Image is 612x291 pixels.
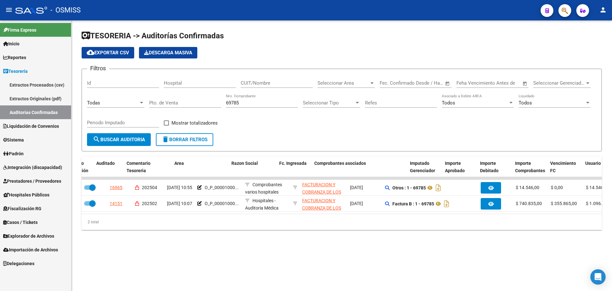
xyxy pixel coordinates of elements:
[302,197,345,211] div: - 30715497456
[350,185,363,190] span: [DATE]
[302,198,341,225] span: FACTURACION Y COBRANZA DE LOS EFECTORES PUBLICOS S.E.
[516,201,542,206] span: $ 740.835,00
[3,178,61,185] span: Prestadores / Proveedores
[515,161,545,173] span: Importe Comprobantes
[279,161,307,166] span: Fc. Ingresada
[445,161,465,173] span: Importe Aprobado
[442,199,451,209] i: Descargar documento
[124,157,172,178] datatable-header-cell: Comentario Tesoreria
[167,201,192,206] span: [DATE] 10:07
[142,201,157,206] span: 202502
[410,161,435,173] span: Imputado Gerenciador
[551,185,563,190] span: $ 0,00
[110,184,122,191] div: 16965
[231,161,258,166] span: Razon Social
[167,185,192,190] span: [DATE] 10:55
[3,219,38,226] span: Casos / Tickets
[585,161,601,166] span: Usuario
[3,246,58,253] span: Importación de Archivos
[350,201,363,206] span: [DATE]
[174,161,184,166] span: Area
[205,185,239,190] span: O_P_00001000...
[3,164,62,171] span: Integración (discapacidad)
[302,182,341,209] span: FACTURACION Y COBRANZA DE LOS EFECTORES PUBLICOS S.E.
[82,31,224,40] span: TESORERIA -> Auditorías Confirmadas
[519,100,532,106] span: Todos
[3,123,59,130] span: Liquidación de Convenios
[3,233,54,240] span: Explorador de Archivos
[3,68,28,75] span: Tesorería
[392,185,426,190] strong: Otros : 1 - 69785
[590,269,606,285] div: Open Intercom Messenger
[521,80,529,87] button: Open calendar
[82,214,602,230] div: 2 total
[3,27,36,34] span: Firma Express
[317,80,369,86] span: Seleccionar Area
[312,157,407,178] datatable-header-cell: Comprobantes asociados
[245,198,279,211] span: Hospitales - Auditoría Médica
[96,161,115,166] span: Auditado
[87,49,94,56] mat-icon: cloud_download
[550,161,576,173] span: Vencimiento FC
[3,136,24,143] span: Sistema
[434,183,442,193] i: Descargar documento
[139,47,197,58] app-download-masive: Descarga masiva de comprobantes (adjuntos)
[3,191,49,198] span: Hospitales Públicos
[127,161,150,173] span: Comentario Tesoreria
[245,182,282,195] span: Comprobantes varios hospitales
[87,133,151,146] button: Buscar Auditoria
[162,135,169,143] mat-icon: delete
[110,200,122,207] div: 14151
[599,6,607,14] mat-icon: person
[3,40,19,47] span: Inicio
[548,157,583,178] datatable-header-cell: Vencimiento FC
[314,161,366,166] span: Comprobantes asociados
[93,135,100,143] mat-icon: search
[3,54,26,61] span: Reportes
[302,181,345,195] div: - 30715497456
[162,137,208,142] span: Borrar Filtros
[50,3,81,17] span: - OSMISS
[93,137,145,142] span: Buscar Auditoria
[205,201,239,206] span: O_P_00001000...
[87,50,129,56] span: Exportar CSV
[229,157,277,178] datatable-header-cell: Razon Social
[442,157,477,178] datatable-header-cell: Importe Aprobado
[380,80,405,86] input: Fecha inicio
[411,80,442,86] input: Fecha fin
[87,64,109,73] h3: Filtros
[3,260,34,267] span: Delegaciones
[142,185,157,190] span: 202504
[144,50,192,56] span: Descarga Masiva
[392,201,434,206] strong: Factura B : 1 - 69785
[516,185,539,190] span: $ 14.546,00
[303,100,354,106] span: Seleccionar Tipo
[5,6,13,14] mat-icon: menu
[171,119,218,127] span: Mostrar totalizadores
[82,47,134,58] button: Exportar CSV
[3,150,24,157] span: Padrón
[551,201,577,206] span: $ 355.865,00
[87,100,100,106] span: Todas
[533,80,585,86] span: Seleccionar Gerenciador
[444,80,451,87] button: Open calendar
[156,133,213,146] button: Borrar Filtros
[139,47,197,58] button: Descarga Masiva
[172,157,220,178] datatable-header-cell: Area
[94,157,124,178] datatable-header-cell: Auditado
[513,157,548,178] datatable-header-cell: Importe Comprobantes
[407,157,442,178] datatable-header-cell: Imputado Gerenciador
[3,205,41,212] span: Fiscalización RG
[442,100,455,106] span: Todos
[477,157,513,178] datatable-header-cell: Importe Debitado
[277,157,312,178] datatable-header-cell: Fc. Ingresada
[480,161,499,173] span: Importe Debitado
[586,185,609,190] span: $ 14.546,00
